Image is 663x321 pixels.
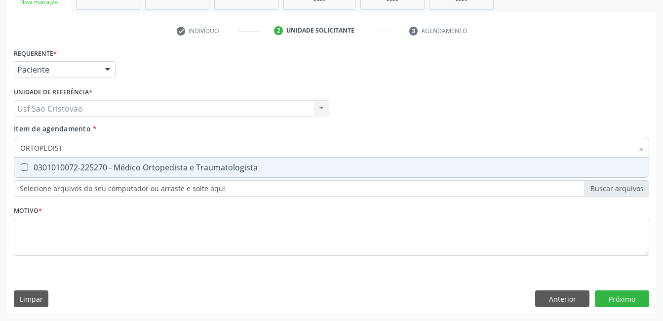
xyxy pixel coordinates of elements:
label: Unidade de referência [14,85,92,100]
button: Próximo [595,290,649,307]
span: Paciente [17,65,95,75]
span: Item de agendamento [14,124,91,133]
button: Limpar [14,290,48,307]
button: Anterior [535,290,589,307]
div: Unidade solicitante [286,26,354,35]
label: Requerente [14,46,57,61]
label: Motivo [14,203,42,219]
div: 0301010072-225270 - Médico Ortopedista e Traumatologista [20,163,643,171]
div: 2 [274,26,283,35]
input: Buscar por procedimentos [20,138,633,158]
